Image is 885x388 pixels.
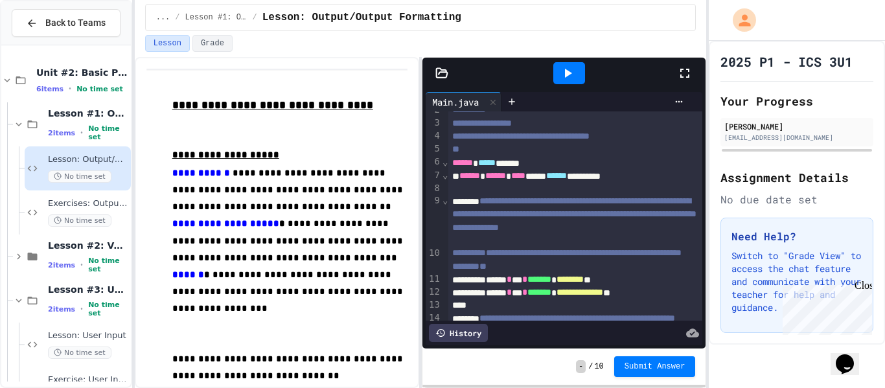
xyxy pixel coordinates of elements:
[426,312,442,325] div: 14
[720,168,873,187] h2: Assignment Details
[426,247,442,273] div: 10
[48,108,128,119] span: Lesson #1: Output/Output Formatting
[88,124,128,141] span: No time set
[48,170,111,183] span: No time set
[426,169,442,182] div: 7
[175,12,179,23] span: /
[88,257,128,273] span: No time set
[831,336,872,375] iframe: chat widget
[426,155,442,168] div: 6
[48,154,128,165] span: Lesson: Output/Output Formatting
[426,299,442,312] div: 13
[48,261,75,269] span: 2 items
[12,9,121,37] button: Back to Teams
[576,360,586,373] span: -
[48,374,128,385] span: Exercise: User Input
[588,361,593,372] span: /
[48,214,111,227] span: No time set
[156,12,170,23] span: ...
[88,301,128,317] span: No time set
[777,280,872,335] iframe: chat widget
[429,324,488,342] div: History
[724,133,869,143] div: [EMAIL_ADDRESS][DOMAIN_NAME]
[442,170,448,180] span: Fold line
[76,85,123,93] span: No time set
[731,229,862,244] h3: Need Help?
[36,67,128,78] span: Unit #2: Basic Programming Concepts
[442,195,448,205] span: Fold line
[614,356,696,377] button: Submit Answer
[80,304,83,314] span: •
[426,117,442,130] div: 3
[720,192,873,207] div: No due date set
[731,249,862,314] p: Switch to "Grade View" to access the chat feature and communicate with your teacher for help and ...
[48,284,128,295] span: Lesson #3: User Input
[36,85,63,93] span: 6 items
[48,198,128,209] span: Exercises: Output/Output Formatting
[625,361,685,372] span: Submit Answer
[719,5,759,35] div: My Account
[45,16,106,30] span: Back to Teams
[442,157,448,167] span: Fold line
[253,12,257,23] span: /
[426,286,442,299] div: 12
[262,10,461,25] span: Lesson: Output/Output Formatting
[192,35,233,52] button: Grade
[145,35,190,52] button: Lesson
[48,129,75,137] span: 2 items
[426,92,501,111] div: Main.java
[48,347,111,359] span: No time set
[5,5,89,82] div: Chat with us now!Close
[426,95,485,109] div: Main.java
[185,12,247,23] span: Lesson #1: Output/Output Formatting
[724,120,869,132] div: [PERSON_NAME]
[720,92,873,110] h2: Your Progress
[594,361,603,372] span: 10
[426,194,442,246] div: 9
[426,273,442,286] div: 11
[48,330,128,341] span: Lesson: User Input
[426,143,442,155] div: 5
[80,128,83,138] span: •
[48,240,128,251] span: Lesson #2: Variables & Data Types
[426,130,442,143] div: 4
[69,84,71,94] span: •
[80,260,83,270] span: •
[426,182,442,195] div: 8
[720,52,853,71] h1: 2025 P1 - ICS 3U1
[48,305,75,314] span: 2 items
